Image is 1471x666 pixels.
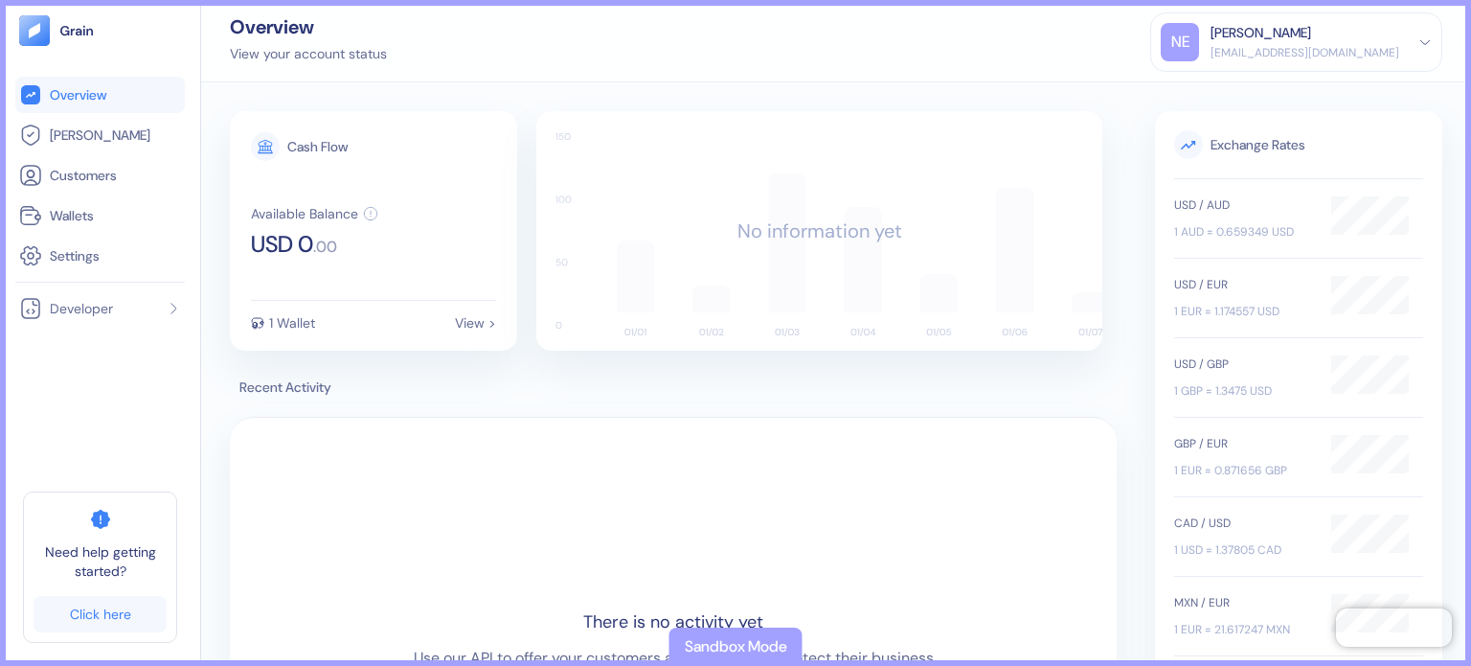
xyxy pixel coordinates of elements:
[19,244,181,267] a: Settings
[1211,44,1399,61] div: [EMAIL_ADDRESS][DOMAIN_NAME]
[230,17,387,36] div: Overview
[455,316,496,330] div: View >
[1174,196,1312,214] div: USD / AUD
[34,542,167,581] span: Need help getting started?
[287,140,348,153] div: Cash Flow
[1161,23,1199,61] div: NE
[59,24,95,37] img: logo
[50,126,150,145] span: [PERSON_NAME]
[50,299,113,318] span: Developer
[1174,435,1312,452] div: GBP / EUR
[50,206,94,225] span: Wallets
[1174,130,1423,159] span: Exchange Rates
[251,206,378,221] button: Available Balance
[19,83,181,106] a: Overview
[1211,23,1311,43] div: [PERSON_NAME]
[1174,382,1312,400] div: 1 GBP = 1.3475 USD
[70,608,131,621] div: Click here
[19,204,181,227] a: Wallets
[50,85,106,104] span: Overview
[1174,356,1312,373] div: USD / GBP
[1174,223,1312,241] div: 1 AUD = 0.659349 USD
[269,316,315,330] div: 1 Wallet
[685,635,787,658] div: Sandbox Mode
[251,207,358,220] div: Available Balance
[1174,462,1312,479] div: 1 EUR = 0.871656 GBP
[1174,621,1312,638] div: 1 EUR = 21.617247 MXN
[230,44,387,64] div: View your account status
[583,609,763,635] div: There is no activity yet
[230,378,1117,398] span: Recent Activity
[19,15,50,46] img: logo-tablet-V2.svg
[1336,609,1452,647] iframe: Chatra live chat
[1174,276,1312,293] div: USD / EUR
[1174,594,1312,611] div: MXN / EUR
[313,240,337,255] span: . 00
[1174,303,1312,320] div: 1 EUR = 1.174557 USD
[34,596,167,632] a: Click here
[50,246,100,265] span: Settings
[1174,541,1312,559] div: 1 USD = 1.37805 CAD
[19,164,181,187] a: Customers
[50,166,117,185] span: Customers
[251,233,313,256] span: USD 0
[1174,515,1312,532] div: CAD / USD
[19,124,181,147] a: [PERSON_NAME]
[737,217,902,245] div: No information yet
